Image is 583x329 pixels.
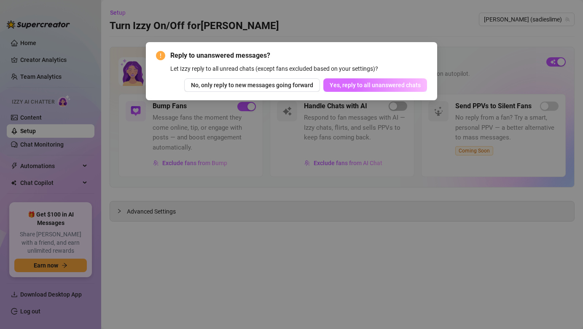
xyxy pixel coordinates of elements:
[191,82,313,88] span: No, only reply to new messages going forward
[330,82,421,88] span: Yes, reply to all unanswered chats
[323,78,427,92] button: Yes, reply to all unanswered chats
[184,78,320,92] button: No, only reply to new messages going forward
[170,51,427,61] span: Reply to unanswered messages?
[170,64,427,73] div: Let Izzy reply to all unread chats (except fans excluded based on your settings)?
[156,51,165,60] span: exclamation-circle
